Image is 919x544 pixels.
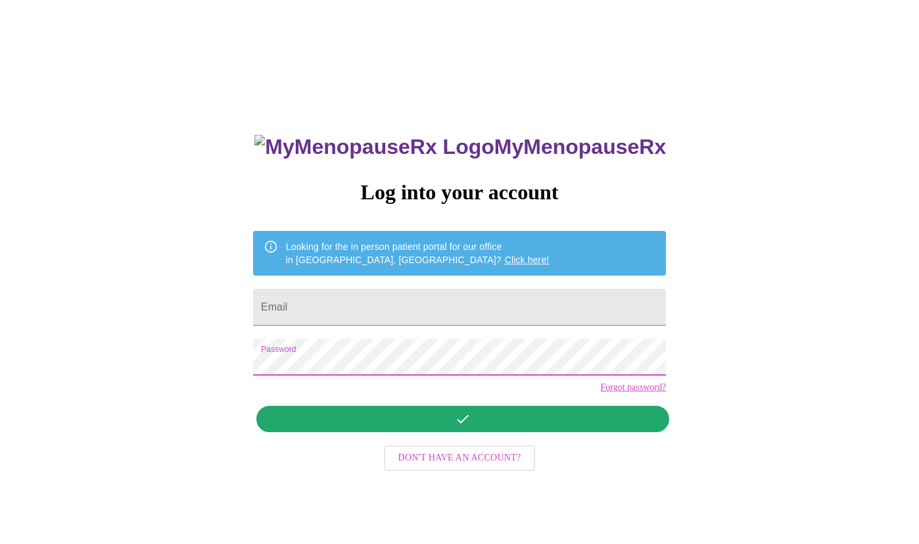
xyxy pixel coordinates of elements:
[253,180,666,205] h3: Log into your account
[398,450,521,466] span: Don't have an account?
[600,382,666,393] a: Forgot password?
[254,135,494,159] img: MyMenopauseRx Logo
[254,135,666,159] h3: MyMenopauseRx
[384,445,536,471] button: Don't have an account?
[505,255,550,265] a: Click here!
[381,451,539,462] a: Don't have an account?
[286,235,550,272] div: Looking for the in person patient portal for our office in [GEOGRAPHIC_DATA], [GEOGRAPHIC_DATA]?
